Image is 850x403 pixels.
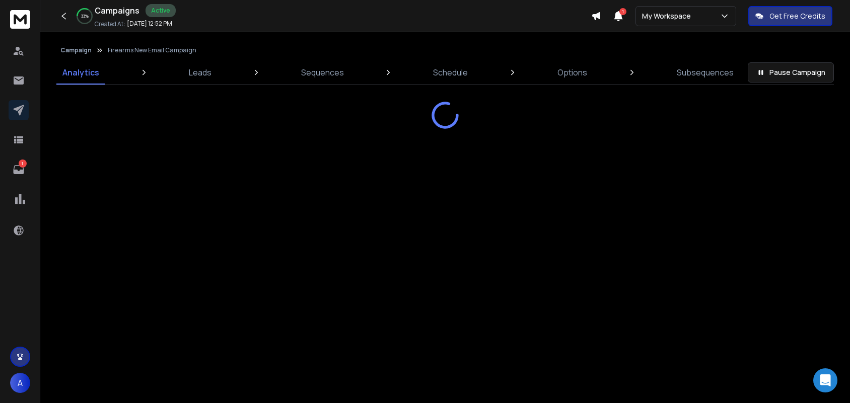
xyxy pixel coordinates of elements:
button: A [10,373,30,393]
a: 1 [9,159,29,180]
p: Subsequences [677,66,734,78]
p: Get Free Credits [769,11,825,21]
a: Sequences [295,60,350,85]
button: Get Free Credits [748,6,832,26]
p: Schedule [433,66,468,78]
p: Created At: [95,20,125,28]
h1: Campaigns [95,5,139,17]
a: Subsequences [671,60,740,85]
p: 1 [19,159,27,168]
span: 1 [619,8,626,15]
p: Options [557,66,587,78]
div: Open Intercom Messenger [813,368,837,392]
p: Analytics [62,66,99,78]
a: Analytics [56,60,105,85]
p: [DATE] 12:52 PM [127,20,172,28]
p: 33 % [81,13,89,19]
a: Schedule [427,60,474,85]
div: Active [146,4,176,17]
a: Leads [183,60,218,85]
button: Pause Campaign [748,62,834,83]
a: Options [551,60,593,85]
p: Firearms New Email Campaign [108,46,196,54]
p: Sequences [301,66,344,78]
p: My Workspace [642,11,695,21]
button: Campaign [60,46,92,54]
p: Leads [189,66,211,78]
